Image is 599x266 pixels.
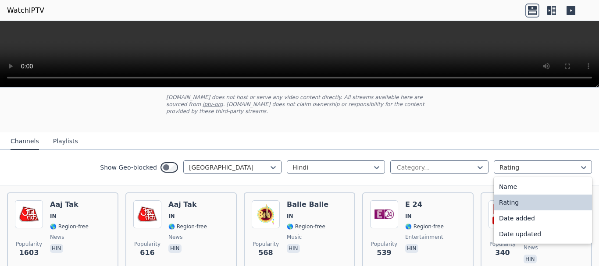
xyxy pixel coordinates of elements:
[494,195,592,210] div: Rating
[168,200,207,209] h6: Aaj Tak
[140,248,154,258] span: 616
[405,213,412,220] span: IN
[16,241,42,248] span: Popularity
[168,234,182,241] span: news
[53,133,78,150] button: Playlists
[287,200,328,209] h6: Balle Balle
[371,241,397,248] span: Popularity
[287,213,293,220] span: IN
[168,244,182,253] p: hin
[405,244,418,253] p: hin
[252,200,280,228] img: Balle Balle
[168,213,175,220] span: IN
[405,200,444,209] h6: E 24
[495,248,510,258] span: 340
[7,5,44,16] a: WatchIPTV
[287,223,325,230] span: 🌎 Region-free
[203,101,223,107] a: iptv-org
[488,200,517,228] img: DD News
[405,223,444,230] span: 🌎 Region-free
[494,226,592,242] div: Date updated
[50,234,64,241] span: news
[134,241,160,248] span: Popularity
[494,179,592,195] div: Name
[287,244,300,253] p: hin
[166,94,433,115] p: [DOMAIN_NAME] does not host or serve any video content directly. All streams available here are s...
[524,244,538,251] span: news
[253,241,279,248] span: Popularity
[15,200,43,228] img: Aaj Tak
[50,223,89,230] span: 🌎 Region-free
[50,200,89,209] h6: Aaj Tak
[258,248,273,258] span: 568
[168,223,207,230] span: 🌎 Region-free
[100,163,157,172] label: Show Geo-blocked
[370,200,398,228] img: E 24
[133,200,161,228] img: Aaj Tak
[50,213,57,220] span: IN
[19,248,39,258] span: 1603
[287,234,302,241] span: music
[489,241,516,248] span: Popularity
[494,210,592,226] div: Date added
[11,133,39,150] button: Channels
[405,234,443,241] span: entertainment
[524,255,537,263] p: hin
[377,248,391,258] span: 539
[50,244,63,253] p: hin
